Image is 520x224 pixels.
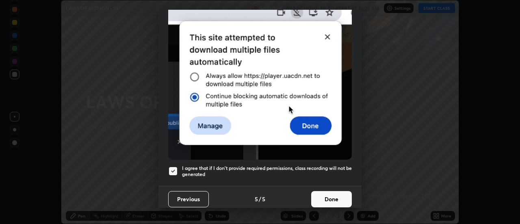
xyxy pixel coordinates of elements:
h4: 5 [255,195,258,203]
button: Done [311,191,352,207]
h4: / [259,195,261,203]
h5: I agree that if I don't provide required permissions, class recording will not be generated [182,165,352,178]
h4: 5 [262,195,265,203]
button: Previous [168,191,209,207]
